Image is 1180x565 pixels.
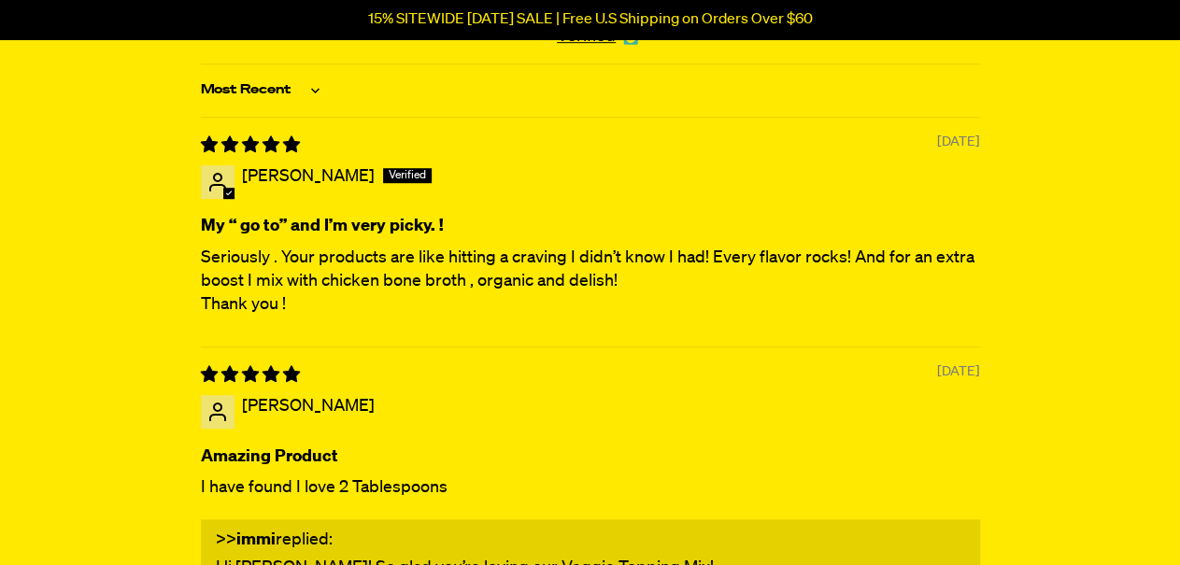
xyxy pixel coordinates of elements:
b: immi [236,531,276,548]
b: Amazing Product [201,445,980,469]
span: [PERSON_NAME] [242,168,375,185]
span: [DATE] [937,362,980,381]
div: >> replied: [216,529,965,552]
span: 5 star review [201,137,300,154]
span: [PERSON_NAME] [242,398,375,415]
p: Seriously . Your products are like hitting a craving I didn’t know I had! Every flavor rocks! And... [201,247,980,318]
span: 5 star review [201,367,300,384]
select: Sort dropdown [201,72,324,109]
b: My “ go to” and I’m very picky. ! [201,215,980,238]
p: 15% SITEWIDE [DATE] SALE | Free U.S Shipping on Orders Over $60 [368,11,813,28]
p: I have found I love 2 Tablespoons [201,476,980,500]
span: [DATE] [937,133,980,151]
